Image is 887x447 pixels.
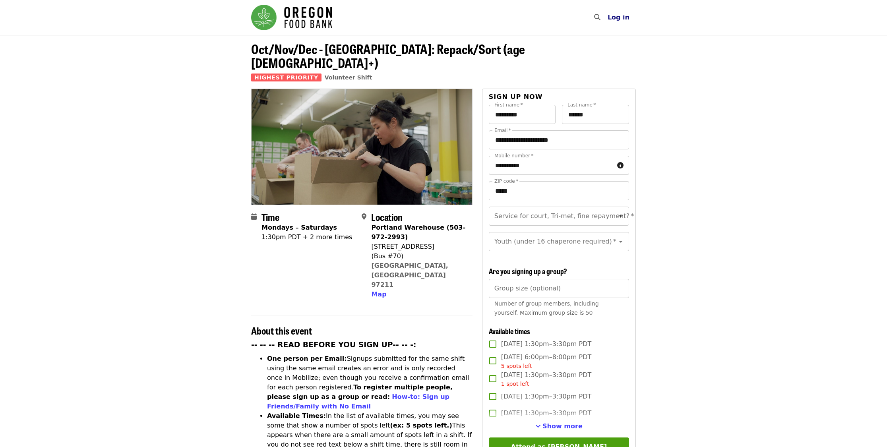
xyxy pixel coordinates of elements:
[390,422,452,429] strong: (ex: 5 spots left.)
[267,355,347,362] strong: One person per Email:
[362,213,366,221] i: map-marker-alt icon
[494,300,599,316] span: Number of group members, including yourself. Maximum group size is 50
[489,279,629,298] input: [object Object]
[501,363,532,369] span: 5 spots left
[489,105,556,124] input: First name
[261,232,352,242] div: 1:30pm PDT + 2 more times
[251,5,332,30] img: Oregon Food Bank - Home
[605,8,612,27] input: Search
[501,381,529,387] span: 1 spot left
[251,341,416,349] strong: -- -- -- READ BEFORE YOU SIGN UP-- -- -:
[535,422,583,431] button: See more timeslots
[494,103,523,107] label: First name
[501,408,591,418] span: [DATE] 1:30pm–3:30pm PDT
[489,130,629,149] input: Email
[501,339,591,349] span: [DATE] 1:30pm–3:30pm PDT
[489,156,614,175] input: Mobile number
[371,224,465,241] strong: Portland Warehouse (503-972-2993)
[601,10,636,25] button: Log in
[371,242,466,252] div: [STREET_ADDRESS]
[261,224,337,231] strong: Mondays – Saturdays
[615,211,626,222] button: Open
[371,252,466,261] div: (Bus #70)
[608,14,629,21] span: Log in
[252,89,472,204] img: Oct/Nov/Dec - Portland: Repack/Sort (age 8+) organized by Oregon Food Bank
[489,266,567,276] span: Are you signing up a group?
[617,162,624,169] i: circle-info icon
[489,93,543,101] span: Sign up now
[371,290,386,299] button: Map
[567,103,596,107] label: Last name
[489,181,629,200] input: ZIP code
[501,352,591,370] span: [DATE] 6:00pm–8:00pm PDT
[494,179,518,184] label: ZIP code
[267,412,326,420] strong: Available Times:
[267,354,473,411] li: Signups submitted for the same shift using the same email creates an error and is only recorded o...
[251,213,257,221] i: calendar icon
[615,236,626,247] button: Open
[594,14,600,21] i: search icon
[261,210,279,224] span: Time
[489,326,530,336] span: Available times
[501,370,591,388] span: [DATE] 1:30pm–3:30pm PDT
[494,153,533,158] label: Mobile number
[267,383,453,401] strong: To register multiple people, please sign up as a group or read:
[251,323,312,337] span: About this event
[371,210,403,224] span: Location
[494,128,511,133] label: Email
[542,422,583,430] span: Show more
[371,290,386,298] span: Map
[501,392,591,401] span: [DATE] 1:30pm–3:30pm PDT
[562,105,629,124] input: Last name
[325,74,372,81] a: Volunteer Shift
[267,393,449,410] a: How-to: Sign up Friends/Family with No Email
[251,74,321,81] span: Highest Priority
[251,39,525,72] span: Oct/Nov/Dec - [GEOGRAPHIC_DATA]: Repack/Sort (age [DEMOGRAPHIC_DATA]+)
[371,262,448,288] a: [GEOGRAPHIC_DATA], [GEOGRAPHIC_DATA] 97211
